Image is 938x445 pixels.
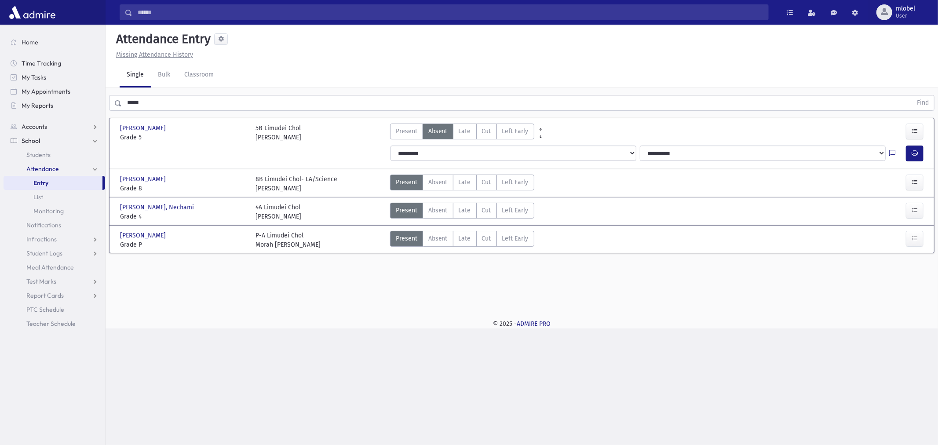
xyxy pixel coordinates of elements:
[26,320,76,328] span: Teacher Schedule
[113,51,193,58] a: Missing Attendance History
[4,218,105,232] a: Notifications
[4,134,105,148] a: School
[26,221,61,229] span: Notifications
[459,178,471,187] span: Late
[120,240,247,249] span: Grade P
[482,234,491,243] span: Cut
[4,98,105,113] a: My Reports
[4,303,105,317] a: PTC Schedule
[482,178,491,187] span: Cut
[255,203,301,221] div: 4A Limudei Chol [PERSON_NAME]
[482,127,491,136] span: Cut
[7,4,58,21] img: AdmirePro
[896,12,915,19] span: User
[4,70,105,84] a: My Tasks
[390,231,534,249] div: AttTypes
[26,249,62,257] span: Student Logs
[396,206,417,215] span: Present
[33,193,43,201] span: List
[33,207,64,215] span: Monitoring
[255,175,337,193] div: 8B Limudei Chol- LA/Science [PERSON_NAME]
[4,317,105,331] a: Teacher Schedule
[428,234,448,243] span: Absent
[4,204,105,218] a: Monitoring
[4,246,105,260] a: Student Logs
[517,320,551,328] a: ADMIRE PRO
[151,63,177,88] a: Bulk
[428,206,448,215] span: Absent
[22,38,38,46] span: Home
[396,178,417,187] span: Present
[4,84,105,98] a: My Appointments
[132,4,768,20] input: Search
[22,102,53,109] span: My Reports
[428,178,448,187] span: Absent
[120,203,196,212] span: [PERSON_NAME], Nechami
[26,165,59,173] span: Attendance
[120,319,924,328] div: © 2025 -
[4,232,105,246] a: Infractions
[33,179,48,187] span: Entry
[390,203,534,221] div: AttTypes
[4,35,105,49] a: Home
[116,51,193,58] u: Missing Attendance History
[390,175,534,193] div: AttTypes
[4,176,102,190] a: Entry
[896,5,915,12] span: mlobel
[177,63,221,88] a: Classroom
[912,95,934,110] button: Find
[4,260,105,274] a: Meal Attendance
[4,148,105,162] a: Students
[120,124,168,133] span: [PERSON_NAME]
[502,178,529,187] span: Left Early
[4,288,105,303] a: Report Cards
[482,206,491,215] span: Cut
[120,175,168,184] span: [PERSON_NAME]
[26,277,56,285] span: Test Marks
[120,212,247,221] span: Grade 4
[396,234,417,243] span: Present
[22,73,46,81] span: My Tasks
[4,120,105,134] a: Accounts
[22,88,70,95] span: My Appointments
[26,263,74,271] span: Meal Attendance
[459,234,471,243] span: Late
[459,206,471,215] span: Late
[502,127,529,136] span: Left Early
[255,231,321,249] div: P-A Limudei Chol Morah [PERSON_NAME]
[428,127,448,136] span: Absent
[26,151,51,159] span: Students
[22,59,61,67] span: Time Tracking
[4,274,105,288] a: Test Marks
[22,137,40,145] span: School
[120,63,151,88] a: Single
[396,127,417,136] span: Present
[120,184,247,193] span: Grade 8
[26,292,64,299] span: Report Cards
[120,133,247,142] span: Grade 5
[502,234,529,243] span: Left Early
[113,32,211,47] h5: Attendance Entry
[4,56,105,70] a: Time Tracking
[22,123,47,131] span: Accounts
[26,306,64,314] span: PTC Schedule
[4,162,105,176] a: Attendance
[4,190,105,204] a: List
[390,124,534,142] div: AttTypes
[120,231,168,240] span: [PERSON_NAME]
[26,235,57,243] span: Infractions
[459,127,471,136] span: Late
[255,124,301,142] div: 5B Limudei Chol [PERSON_NAME]
[502,206,529,215] span: Left Early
